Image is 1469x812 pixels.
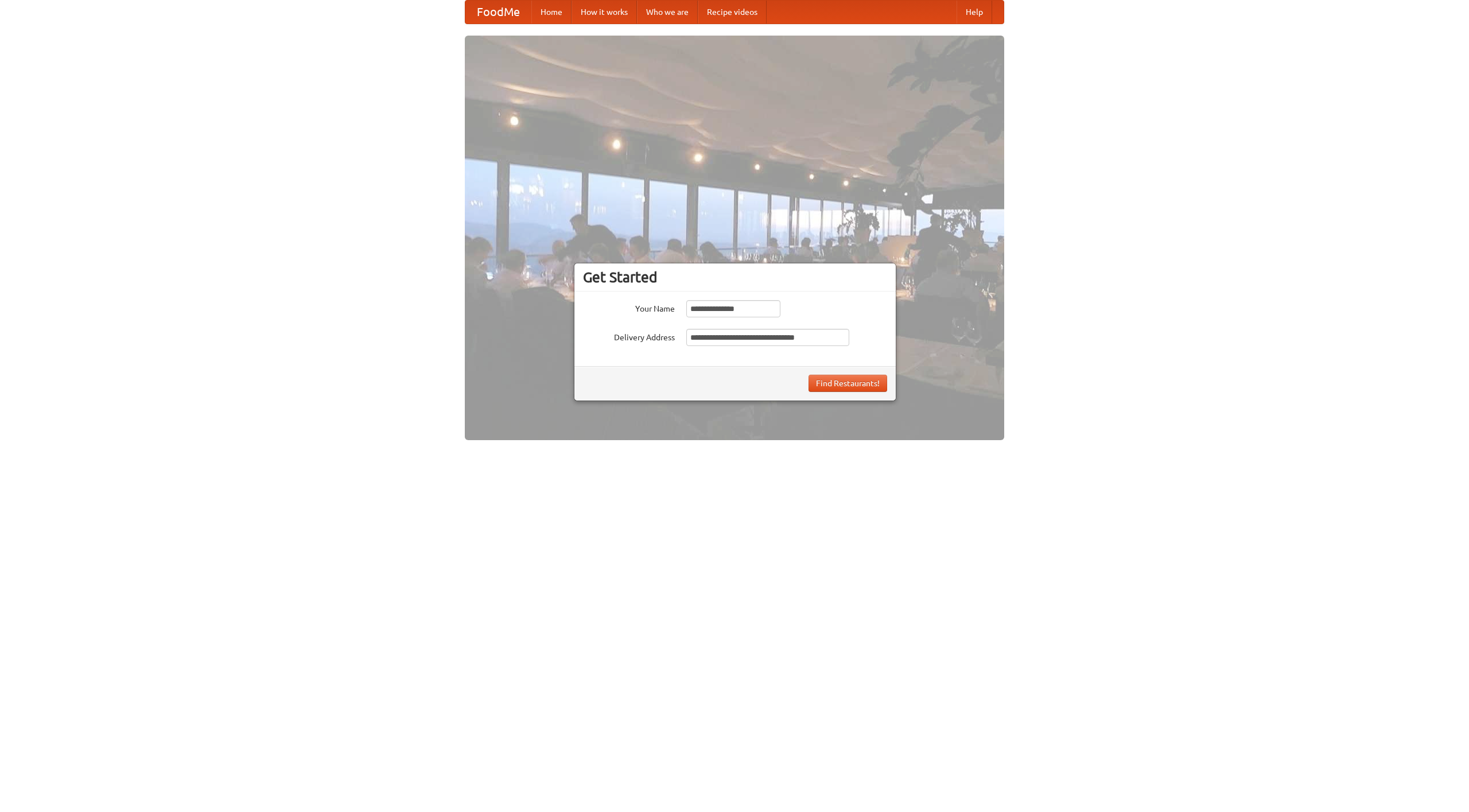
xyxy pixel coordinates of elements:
a: Help [957,1,992,24]
a: Recipe videos [698,1,767,24]
a: FoodMe [465,1,531,24]
h3: Get Started [583,269,887,286]
a: Home [531,1,572,24]
label: Your Name [583,300,675,314]
label: Delivery Address [583,329,675,343]
button: Find Restaurants! [809,375,887,392]
a: Who we are [637,1,698,24]
a: How it works [572,1,637,24]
